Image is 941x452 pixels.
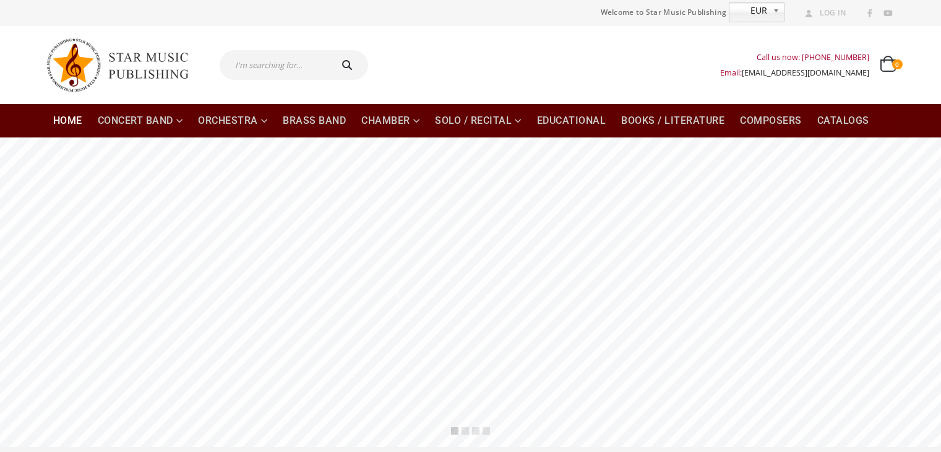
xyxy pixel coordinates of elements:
a: Log In [801,5,846,21]
input: I'm searching for... [220,50,329,80]
button: Search [329,50,369,80]
a: Educational [530,104,614,137]
a: Facebook [862,6,878,22]
a: Home [46,104,90,137]
a: Concert Band [90,104,191,137]
div: Email: [720,65,869,80]
a: Solo / Recital [428,104,529,137]
a: Orchestra [191,104,275,137]
a: Brass Band [275,104,353,137]
span: EUR [729,3,768,18]
a: Catalogs [810,104,877,137]
a: Chamber [354,104,427,137]
span: Welcome to Star Music Publishing [601,3,727,22]
div: Call us now: [PHONE_NUMBER] [720,50,869,65]
span: 0 [892,59,902,69]
a: Composers [733,104,809,137]
a: Youtube [880,6,896,22]
img: Star Music Publishing [46,32,200,98]
a: [EMAIL_ADDRESS][DOMAIN_NAME] [742,67,869,78]
a: Books / Literature [614,104,732,137]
